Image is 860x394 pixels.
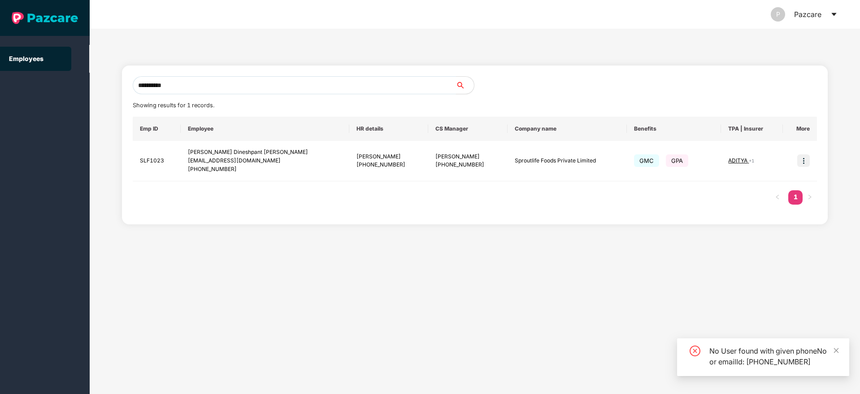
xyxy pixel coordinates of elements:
[749,158,754,163] span: + 1
[797,154,810,167] img: icon
[634,154,659,167] span: GMC
[133,117,181,141] th: Emp ID
[803,190,817,205] button: right
[356,153,421,161] div: [PERSON_NAME]
[456,82,474,89] span: search
[356,161,421,169] div: [PHONE_NUMBER]
[627,117,721,141] th: Benefits
[666,154,688,167] span: GPA
[9,55,43,62] a: Employees
[188,148,342,157] div: [PERSON_NAME] Dineshpant [PERSON_NAME]
[830,11,838,18] span: caret-down
[721,117,783,141] th: TPA | Insurer
[181,117,349,141] th: Employee
[803,190,817,205] li: Next Page
[508,117,627,141] th: Company name
[435,153,500,161] div: [PERSON_NAME]
[807,194,812,200] span: right
[788,190,803,204] a: 1
[188,165,342,174] div: [PHONE_NUMBER]
[435,161,500,169] div: [PHONE_NUMBER]
[783,117,817,141] th: More
[728,157,749,164] span: ADITYA
[770,190,785,205] button: left
[776,7,780,22] span: P
[349,117,428,141] th: HR details
[690,346,700,356] span: close-circle
[833,347,839,354] span: close
[770,190,785,205] li: Previous Page
[188,157,342,165] div: [EMAIL_ADDRESS][DOMAIN_NAME]
[709,346,838,367] div: No User found with given phoneNo or emailId: [PHONE_NUMBER]
[133,141,181,181] td: SLF1023
[428,117,507,141] th: CS Manager
[775,194,780,200] span: left
[508,141,627,181] td: Sproutlife Foods Private Limited
[133,102,214,109] span: Showing results for 1 records.
[456,76,474,94] button: search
